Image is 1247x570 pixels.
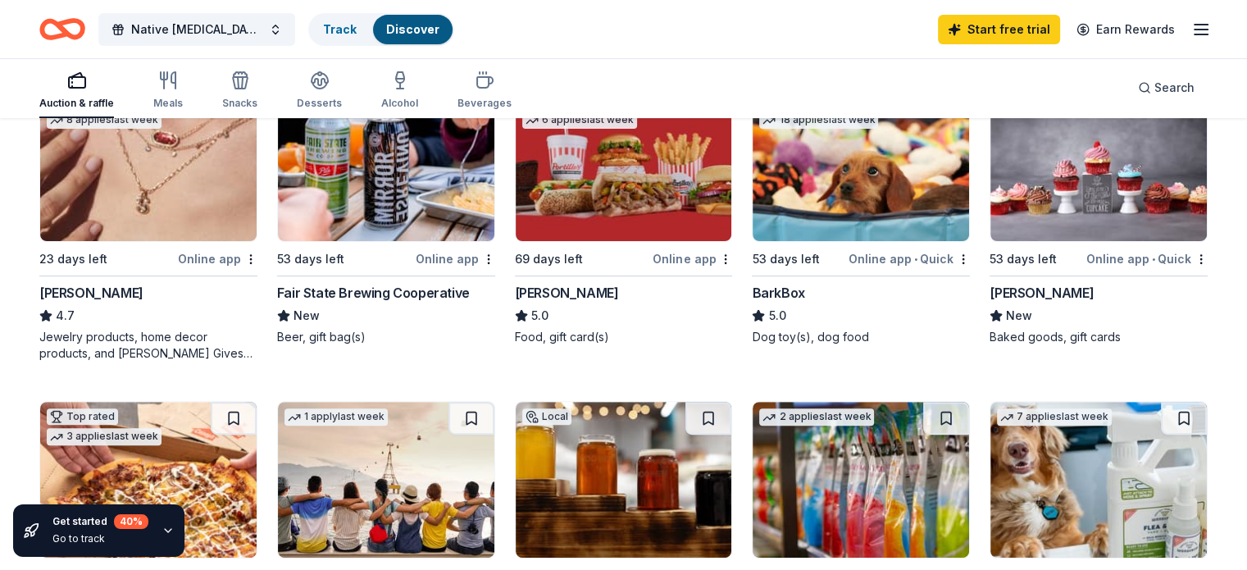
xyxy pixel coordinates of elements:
[752,249,819,269] div: 53 days left
[297,64,342,118] button: Desserts
[990,329,1208,345] div: Baked goods, gift cards
[416,249,495,269] div: Online app
[753,85,969,241] img: Image for BarkBox
[457,64,512,118] button: Beverages
[1125,71,1208,104] button: Search
[47,408,118,425] div: Top rated
[516,402,732,558] img: Image for Wooden Hill Brewing Company
[849,249,970,269] div: Online app Quick
[39,97,114,110] div: Auction & raffle
[997,408,1112,426] div: 7 applies last week
[381,97,418,110] div: Alcohol
[294,306,320,326] span: New
[516,85,732,241] img: Image for Portillo's
[457,97,512,110] div: Beverages
[39,84,257,362] a: Image for Kendra ScottTop rated8 applieslast week23 days leftOnline app[PERSON_NAME]4.7Jewelry pr...
[52,514,148,529] div: Get started
[277,249,344,269] div: 53 days left
[131,20,262,39] span: Native [MEDICAL_DATA] Conference
[752,329,970,345] div: Dog toy(s), dog food
[277,283,470,303] div: Fair State Brewing Cooperative
[56,306,75,326] span: 4.7
[178,249,257,269] div: Online app
[308,13,454,46] button: TrackDiscover
[153,97,183,110] div: Meals
[990,249,1057,269] div: 53 days left
[98,13,295,46] button: Native [MEDICAL_DATA] Conference
[515,283,619,303] div: [PERSON_NAME]
[768,306,785,326] span: 5.0
[1154,78,1195,98] span: Search
[990,85,1207,241] img: Image for Nadia Cakes
[381,64,418,118] button: Alcohol
[914,253,917,266] span: •
[1152,253,1155,266] span: •
[39,283,143,303] div: [PERSON_NAME]
[753,402,969,558] img: Image for Kwik Trip
[1067,15,1185,44] a: Earn Rewards
[278,402,494,558] img: Image for Let's Roam
[522,408,571,425] div: Local
[277,329,495,345] div: Beer, gift bag(s)
[938,15,1060,44] a: Start free trial
[52,532,148,545] div: Go to track
[277,84,495,345] a: Image for Fair State Brewing CooperativeLocal53 days leftOnline appFair State Brewing Cooperative...
[752,283,804,303] div: BarkBox
[990,283,1094,303] div: [PERSON_NAME]
[284,408,388,426] div: 1 apply last week
[114,514,148,529] div: 40 %
[47,112,162,129] div: 8 applies last week
[522,112,637,129] div: 6 applies last week
[323,22,357,36] a: Track
[297,97,342,110] div: Desserts
[222,64,257,118] button: Snacks
[990,84,1208,345] a: Image for Nadia CakesLocal53 days leftOnline app•Quick[PERSON_NAME]NewBaked goods, gift cards
[222,97,257,110] div: Snacks
[47,428,162,445] div: 3 applies last week
[39,64,114,118] button: Auction & raffle
[515,84,733,345] a: Image for Portillo'sTop rated6 applieslast week69 days leftOnline app[PERSON_NAME]5.0Food, gift c...
[515,329,733,345] div: Food, gift card(s)
[39,10,85,48] a: Home
[40,402,257,558] img: Image for Casey's
[1006,306,1032,326] span: New
[653,249,732,269] div: Online app
[1086,249,1208,269] div: Online app Quick
[759,112,878,129] div: 18 applies last week
[40,85,257,241] img: Image for Kendra Scott
[386,22,439,36] a: Discover
[39,329,257,362] div: Jewelry products, home decor products, and [PERSON_NAME] Gives Back event in-store or online (or ...
[752,84,970,345] a: Image for BarkBoxTop rated18 applieslast week53 days leftOnline app•QuickBarkBox5.0Dog toy(s), do...
[759,408,874,426] div: 2 applies last week
[531,306,548,326] span: 5.0
[990,402,1207,558] img: Image for Wondercide
[278,85,494,241] img: Image for Fair State Brewing Cooperative
[515,249,583,269] div: 69 days left
[153,64,183,118] button: Meals
[39,249,107,269] div: 23 days left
